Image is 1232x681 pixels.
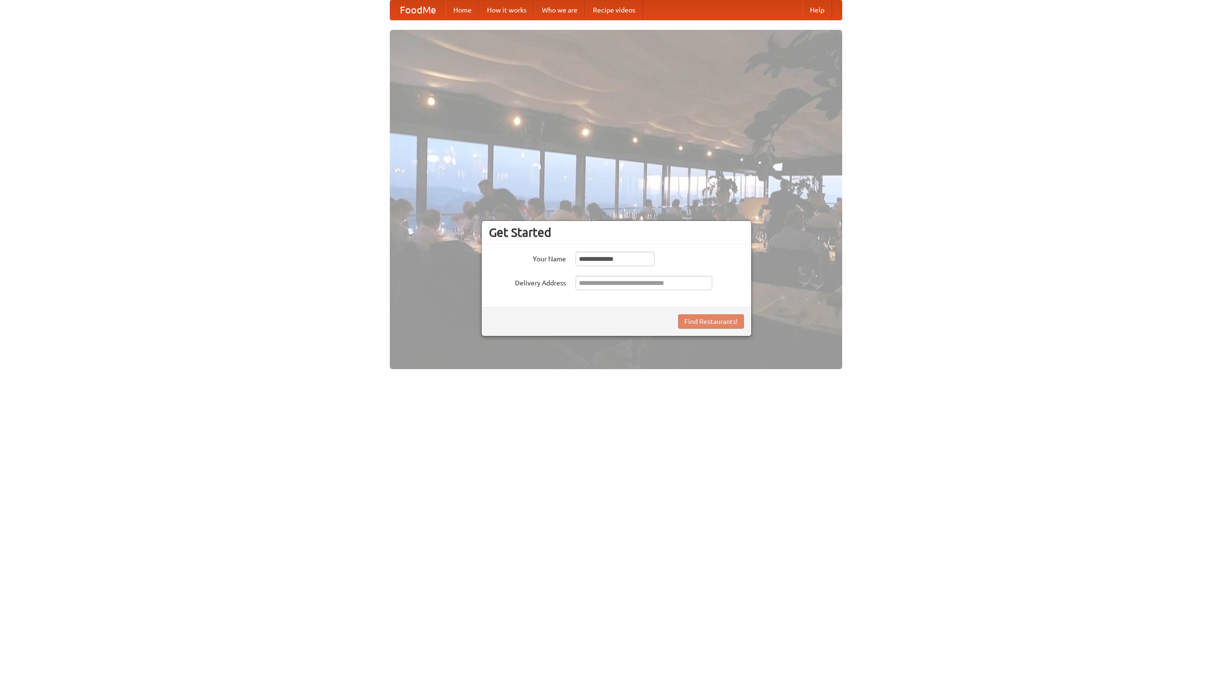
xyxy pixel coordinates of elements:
a: FoodMe [390,0,446,20]
label: Your Name [489,252,566,264]
a: How it works [479,0,534,20]
button: Find Restaurants! [678,314,744,329]
a: Help [802,0,832,20]
a: Who we are [534,0,585,20]
a: Home [446,0,479,20]
label: Delivery Address [489,276,566,288]
a: Recipe videos [585,0,643,20]
h3: Get Started [489,225,744,240]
